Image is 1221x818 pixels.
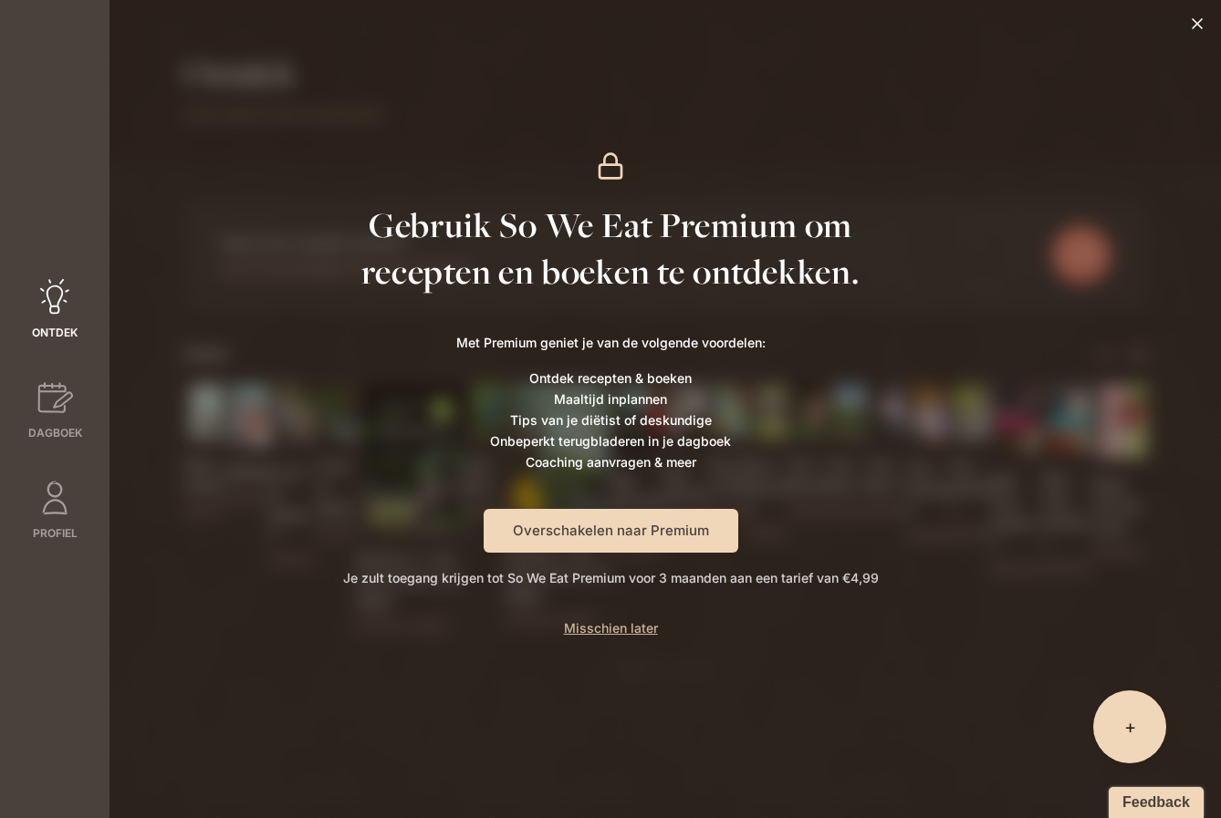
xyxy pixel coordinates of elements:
span: Misschien later [564,620,658,636]
p: Met Premium geniet je van de volgende voordelen: [456,332,766,353]
span: Profiel [33,525,78,542]
li: Maaltijd inplannen [456,388,766,409]
li: Coaching aanvragen & meer [456,451,766,472]
button: Overschakelen naar Premium [484,509,738,553]
iframe: Ybug feedback widget [1100,782,1207,818]
li: Onbeperkt terugbladeren in je dagboek [456,430,766,451]
span: Ontdek [32,325,78,341]
li: Tips van je diëtist of deskundige [456,409,766,430]
span: + [1124,714,1136,740]
h1: Gebruik So We Eat Premium om recepten en boeken te ontdekken. [355,202,866,295]
li: Ontdek recepten & boeken [456,368,766,388]
p: Je zult toegang krijgen tot So We Eat Premium voor 3 maanden aan een tarief van €4,99 [343,567,879,588]
span: Dagboek [28,425,82,441]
